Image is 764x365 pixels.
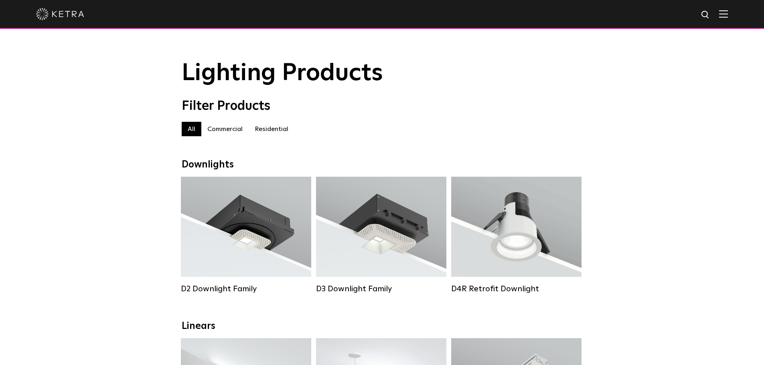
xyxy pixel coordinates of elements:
img: ketra-logo-2019-white [36,8,84,20]
span: Lighting Products [182,61,383,85]
label: All [182,122,201,136]
div: D4R Retrofit Downlight [451,284,582,294]
a: D4R Retrofit Downlight Lumen Output:800Colors:White / BlackBeam Angles:15° / 25° / 40° / 60°Watta... [451,177,582,294]
img: Hamburger%20Nav.svg [719,10,728,18]
div: Linears [182,321,583,332]
label: Commercial [201,122,249,136]
div: D2 Downlight Family [181,284,311,294]
a: D2 Downlight Family Lumen Output:1200Colors:White / Black / Gloss Black / Silver / Bronze / Silve... [181,177,311,294]
div: D3 Downlight Family [316,284,446,294]
img: search icon [701,10,711,20]
div: Downlights [182,159,583,171]
a: D3 Downlight Family Lumen Output:700 / 900 / 1100Colors:White / Black / Silver / Bronze / Paintab... [316,177,446,294]
div: Filter Products [182,99,583,114]
label: Residential [249,122,294,136]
